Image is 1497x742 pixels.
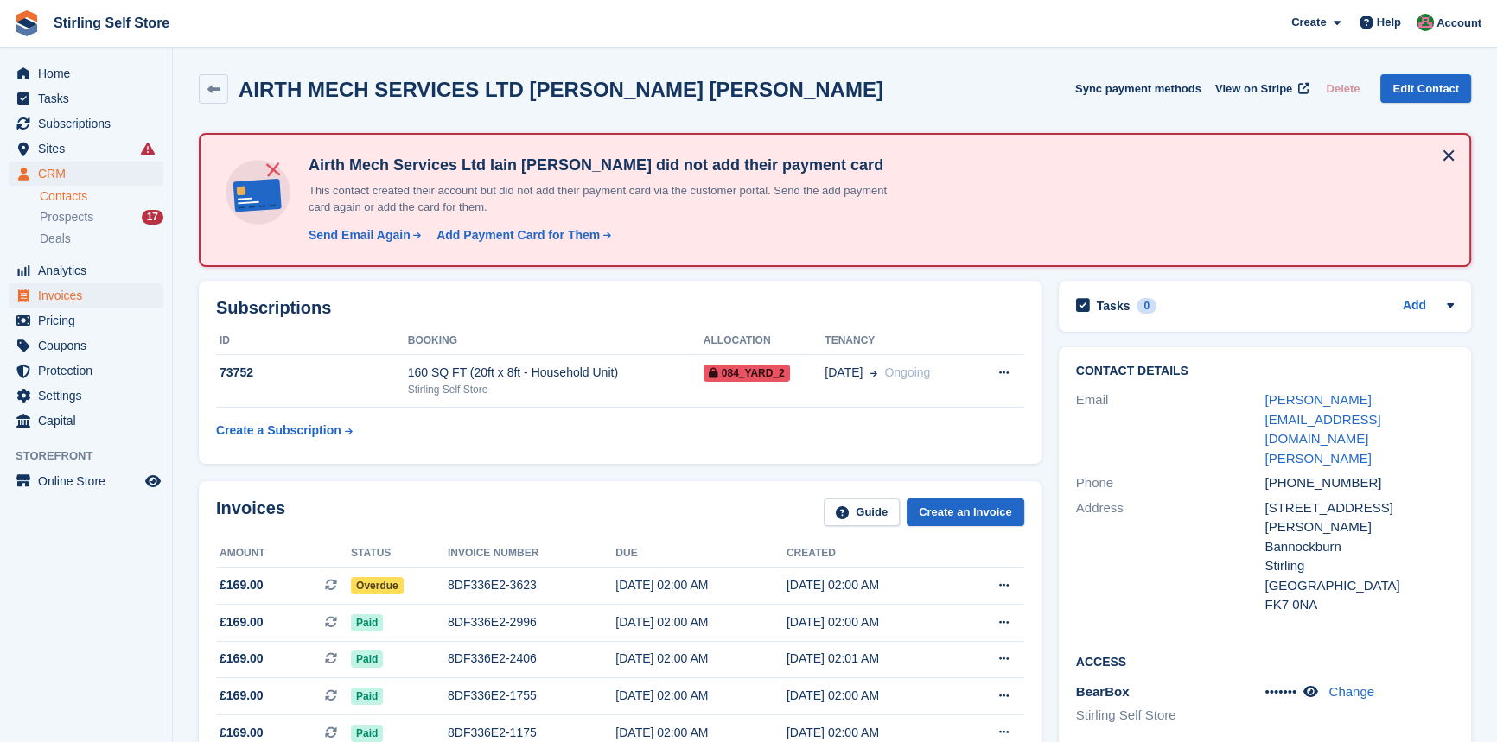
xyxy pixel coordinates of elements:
div: Bannockburn [1264,537,1454,557]
img: no-card-linked-e7822e413c904bf8b177c4d89f31251c4716f9871600ec3ca5bfc59e148c83f4.svg [221,155,295,229]
a: Guide [824,498,900,527]
span: £169.00 [220,687,264,705]
h2: Contact Details [1076,365,1454,378]
th: Booking [408,327,704,355]
button: Delete [1319,74,1366,103]
a: Add Payment Card for Them [430,226,613,244]
a: menu [9,409,163,433]
div: [GEOGRAPHIC_DATA] [1264,576,1454,596]
span: Create [1291,14,1326,31]
span: Paid [351,725,383,742]
span: Deals [40,231,71,247]
span: £169.00 [220,650,264,668]
h2: AIRTH MECH SERVICES LTD [PERSON_NAME] [PERSON_NAME] [239,78,883,101]
a: View on Stripe [1208,74,1313,103]
th: Created [787,540,958,568]
span: Help [1377,14,1401,31]
th: Status [351,540,448,568]
div: [DATE] 02:00 AM [615,724,787,742]
a: menu [9,111,163,136]
a: menu [9,162,163,186]
span: Account [1436,15,1481,32]
button: Sync payment methods [1075,74,1201,103]
div: [DATE] 02:00 AM [615,650,787,668]
div: Send Email Again [309,226,411,244]
div: Email [1076,390,1265,468]
span: Overdue [351,577,404,594]
a: menu [9,136,163,161]
img: Lucy [1417,14,1434,31]
span: Paid [351,614,383,631]
i: Smart entry sync failures have occurred [141,142,155,155]
div: 160 SQ FT (20ft x 8ft - Household Unit) [408,364,704,382]
a: Prospects 17 [40,208,163,226]
a: Edit Contact [1380,74,1471,103]
span: Tasks [38,86,142,111]
span: Sites [38,136,142,161]
span: Paid [351,650,383,668]
p: This contact created their account but did not add their payment card via the customer portal. Se... [302,182,907,216]
span: Prospects [40,209,93,225]
span: Online Store [38,469,142,493]
span: Home [38,61,142,86]
span: Paid [351,688,383,705]
th: Invoice number [448,540,615,568]
a: Add [1403,296,1426,316]
span: £169.00 [220,613,264,631]
a: Create an Invoice [907,498,1024,527]
div: [STREET_ADDRESS][PERSON_NAME] [1264,498,1454,537]
div: 8DF336E2-2406 [448,650,615,668]
th: Tenancy [825,327,973,355]
div: Stirling Self Store [408,382,704,397]
div: [DATE] 02:00 AM [615,576,787,594]
div: Create a Subscription [216,422,341,440]
div: [PHONE_NUMBER] [1264,473,1454,493]
div: Phone [1076,473,1265,493]
th: Amount [216,540,351,568]
div: [DATE] 02:00 AM [615,687,787,705]
a: menu [9,469,163,493]
div: Add Payment Card for Them [436,226,600,244]
div: [DATE] 02:00 AM [615,613,787,631]
a: [PERSON_NAME][EMAIL_ADDRESS][DOMAIN_NAME][PERSON_NAME] [1264,392,1380,466]
div: [DATE] 02:01 AM [787,650,958,668]
h2: Subscriptions [216,298,1024,318]
div: [DATE] 02:00 AM [787,687,958,705]
h2: Tasks [1097,298,1131,314]
div: 17 [142,210,163,225]
a: menu [9,86,163,111]
a: menu [9,283,163,308]
span: CRM [38,162,142,186]
div: [DATE] 02:00 AM [787,613,958,631]
div: Address [1076,498,1265,615]
div: [DATE] 02:00 AM [787,724,958,742]
a: menu [9,333,163,358]
th: Allocation [704,327,825,355]
h4: Airth Mech Services Ltd Iain [PERSON_NAME] did not add their payment card [302,155,907,175]
span: £169.00 [220,724,264,742]
div: 8DF336E2-3623 [448,576,615,594]
span: Protection [38,358,142,383]
a: Preview store [143,471,163,491]
img: stora-icon-8386f47178a22dfd0bd8f6a31ec36ba5ce8667c1dd55bd0f319d3a0aa187defe.svg [14,10,40,36]
span: Analytics [38,258,142,282]
a: menu [9,258,163,282]
div: 0 [1137,298,1156,314]
a: Contacts [40,188,163,205]
div: 8DF336E2-2996 [448,613,615,631]
a: menu [9,61,163,86]
span: BearBox [1076,684,1130,699]
span: Coupons [38,333,142,358]
span: Capital [38,409,142,433]
th: Due [615,540,787,568]
span: Invoices [38,283,142,308]
li: Stirling Self Store [1076,706,1265,726]
div: 73752 [216,364,408,382]
a: Stirling Self Store [47,9,176,37]
h2: Access [1076,652,1454,669]
a: Create a Subscription [216,415,353,447]
span: View on Stripe [1215,80,1292,98]
div: 8DF336E2-1755 [448,687,615,705]
div: [DATE] 02:00 AM [787,576,958,594]
div: 8DF336E2-1175 [448,724,615,742]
